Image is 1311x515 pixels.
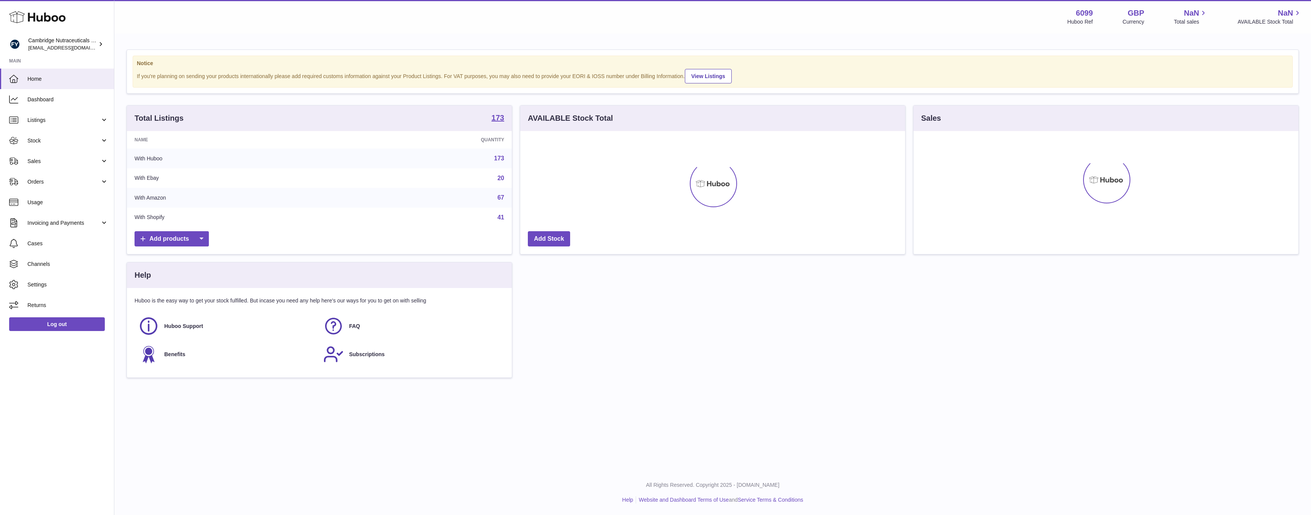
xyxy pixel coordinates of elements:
span: Invoicing and Payments [27,219,100,227]
th: Quantity [338,131,512,149]
div: Huboo Ref [1067,18,1093,26]
a: Add products [135,231,209,247]
a: Website and Dashboard Terms of Use [639,497,729,503]
span: Home [27,75,108,83]
span: Total sales [1174,18,1208,26]
a: Help [622,497,633,503]
a: 41 [497,214,504,221]
a: 173 [494,155,504,162]
h3: Total Listings [135,113,184,123]
a: Benefits [138,344,316,365]
a: View Listings [685,69,732,83]
span: NaN [1278,8,1293,18]
a: Log out [9,317,105,331]
h3: Sales [921,113,941,123]
span: Cases [27,240,108,247]
div: Currency [1123,18,1144,26]
a: Service Terms & Conditions [738,497,803,503]
span: Huboo Support [164,323,203,330]
strong: GBP [1128,8,1144,18]
p: All Rights Reserved. Copyright 2025 - [DOMAIN_NAME] [120,481,1305,489]
strong: Notice [137,60,1289,67]
a: 173 [492,114,504,123]
div: Cambridge Nutraceuticals Ltd [28,37,97,51]
span: Stock [27,137,100,144]
strong: 173 [492,114,504,122]
a: FAQ [323,316,500,336]
strong: 6099 [1076,8,1093,18]
span: Dashboard [27,96,108,103]
span: Benefits [164,351,185,358]
span: Sales [27,158,100,165]
span: [EMAIL_ADDRESS][DOMAIN_NAME] [28,45,112,51]
span: Channels [27,261,108,268]
li: and [636,496,803,504]
a: Huboo Support [138,316,316,336]
span: FAQ [349,323,360,330]
td: With Ebay [127,168,338,188]
span: AVAILABLE Stock Total [1237,18,1302,26]
a: NaN AVAILABLE Stock Total [1237,8,1302,26]
span: Settings [27,281,108,288]
a: NaN Total sales [1174,8,1208,26]
a: Add Stock [528,231,570,247]
img: huboo@camnutra.com [9,38,21,50]
span: Orders [27,178,100,186]
span: NaN [1184,8,1199,18]
th: Name [127,131,338,149]
a: Subscriptions [323,344,500,365]
span: Listings [27,117,100,124]
span: Subscriptions [349,351,385,358]
a: 67 [497,194,504,201]
h3: AVAILABLE Stock Total [528,113,613,123]
a: 20 [497,175,504,181]
div: If you're planning on sending your products internationally please add required customs informati... [137,68,1289,83]
td: With Amazon [127,188,338,208]
td: With Huboo [127,149,338,168]
p: Huboo is the easy way to get your stock fulfilled. But incase you need any help here's our ways f... [135,297,504,304]
span: Usage [27,199,108,206]
h3: Help [135,270,151,280]
td: With Shopify [127,208,338,227]
span: Returns [27,302,108,309]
